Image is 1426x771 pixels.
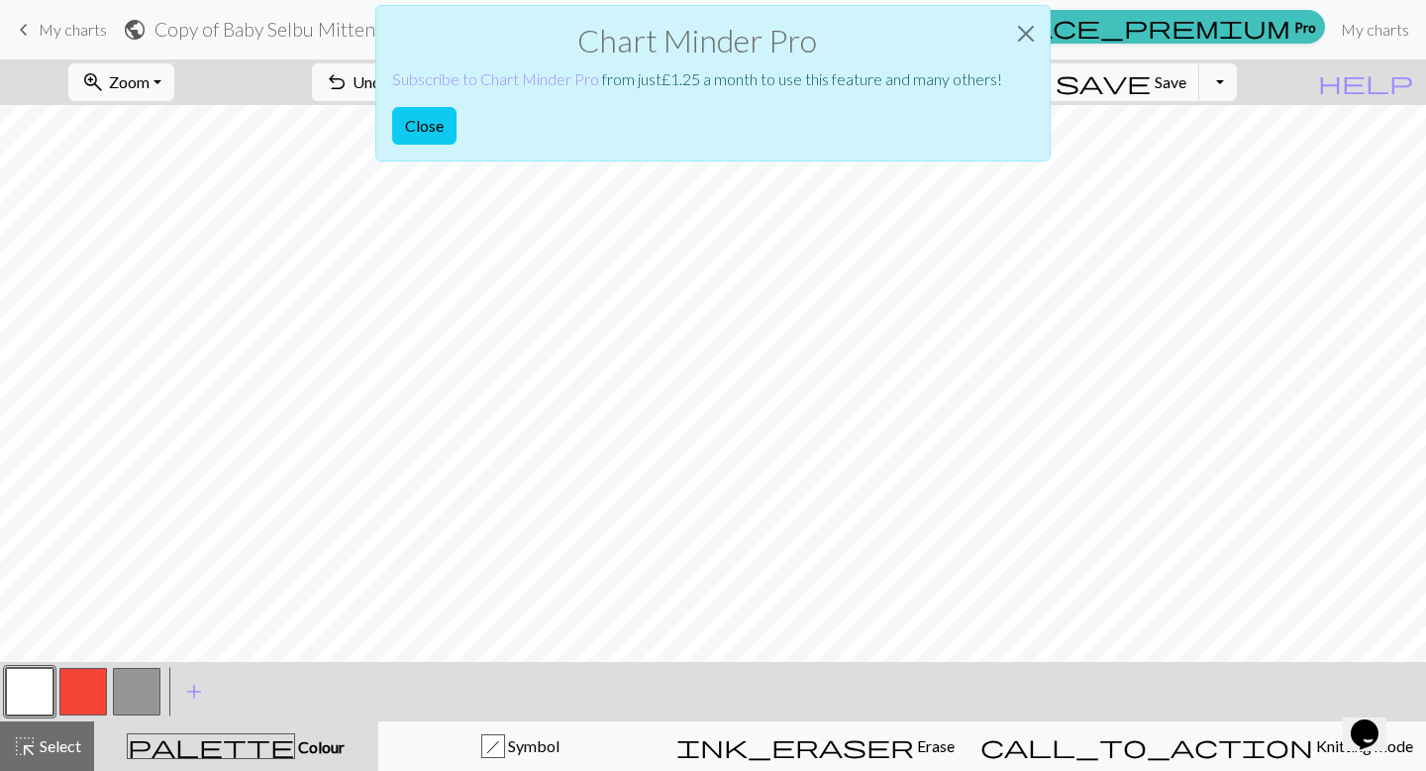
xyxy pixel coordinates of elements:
span: Symbol [505,736,560,755]
div: h [482,735,504,759]
iframe: chat widget [1343,692,1406,751]
span: call_to_action [980,732,1313,760]
a: Subscribe to Chart Minder Pro [392,69,599,88]
button: h Symbol [378,721,663,771]
span: Knitting mode [1313,736,1413,755]
button: Knitting mode [968,721,1426,771]
span: ink_eraser [676,732,914,760]
h2: Chart Minder Pro [392,22,1002,59]
span: add [182,678,206,706]
button: Erase [663,721,968,771]
span: highlight_alt [13,732,37,760]
span: Select [37,736,81,755]
p: from just £ 1.25 a month to use this feature and many others! [392,67,1002,91]
button: Colour [94,721,378,771]
span: Colour [295,737,345,756]
span: palette [128,732,294,760]
button: Close [392,107,457,145]
span: Erase [914,736,955,755]
button: Close [1002,6,1050,61]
